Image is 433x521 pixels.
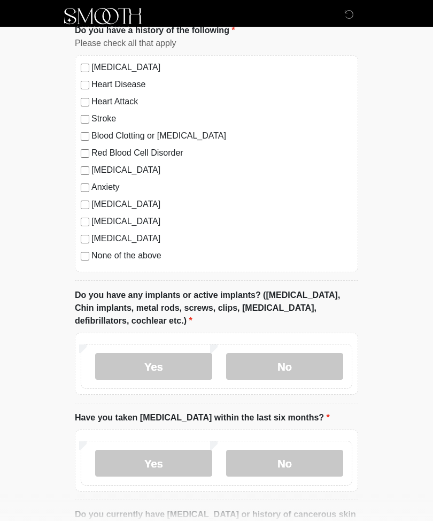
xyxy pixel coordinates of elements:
[95,353,212,380] label: Yes
[75,37,358,50] div: Please check all that apply
[91,95,352,108] label: Heart Attack
[81,132,89,141] input: Blood Clotting or [MEDICAL_DATA]
[81,98,89,106] input: Heart Attack
[81,252,89,260] input: None of the above
[91,129,352,142] label: Blood Clotting or [MEDICAL_DATA]
[91,112,352,125] label: Stroke
[81,81,89,89] input: Heart Disease
[91,215,352,228] label: [MEDICAL_DATA]
[81,64,89,72] input: [MEDICAL_DATA]
[75,411,330,424] label: Have you taken [MEDICAL_DATA] within the last six months?
[81,201,89,209] input: [MEDICAL_DATA]
[91,61,352,74] label: [MEDICAL_DATA]
[95,450,212,477] label: Yes
[91,198,352,211] label: [MEDICAL_DATA]
[81,149,89,158] input: Red Blood Cell Disorder
[64,8,142,29] img: Smooth Skin Solutions LLC Logo
[91,232,352,245] label: [MEDICAL_DATA]
[91,249,352,262] label: None of the above
[81,115,89,124] input: Stroke
[91,181,352,194] label: Anxiety
[226,353,343,380] label: No
[91,164,352,177] label: [MEDICAL_DATA]
[81,235,89,243] input: [MEDICAL_DATA]
[226,450,343,477] label: No
[81,218,89,226] input: [MEDICAL_DATA]
[81,183,89,192] input: Anxiety
[91,78,352,91] label: Heart Disease
[91,147,352,159] label: Red Blood Cell Disorder
[81,166,89,175] input: [MEDICAL_DATA]
[75,289,358,327] label: Do you have any implants or active implants? ([MEDICAL_DATA], Chin implants, metal rods, screws, ...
